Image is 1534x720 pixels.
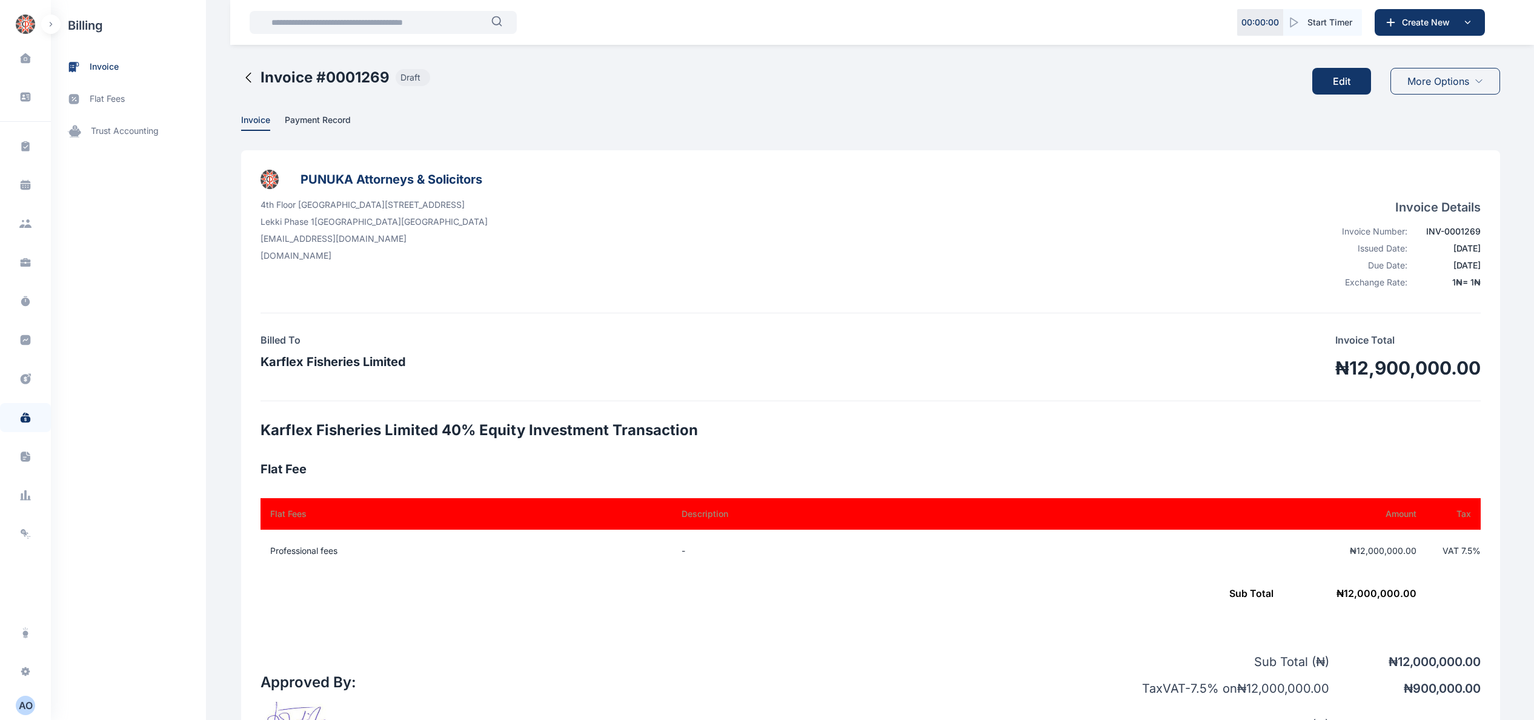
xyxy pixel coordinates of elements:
[261,673,360,692] h2: Approved By:
[667,530,1023,572] td: -
[1415,225,1481,238] div: INV-0001269
[1329,680,1481,697] p: ₦ 900,000.00
[1426,498,1481,530] th: Tax
[1407,74,1469,88] span: More Options
[1117,653,1329,670] p: Sub Total ( ₦ )
[1335,333,1481,347] p: Invoice Total
[90,61,119,73] span: invoice
[51,115,206,147] a: trust accounting
[1415,242,1481,255] div: [DATE]
[1023,530,1426,572] td: ₦12,000,000.00
[300,170,482,189] h3: PUNUKA Attorneys & Solicitors
[1229,587,1273,599] span: Sub Total
[90,93,125,105] span: flat fees
[1329,259,1407,272] div: Due Date:
[1283,9,1362,36] button: Start Timer
[261,68,390,87] h2: Invoice # 0001269
[261,498,667,530] th: Flat Fees
[1415,259,1481,272] div: [DATE]
[285,115,351,127] span: Payment Record
[16,698,35,713] div: A O
[241,115,270,127] span: Invoice
[7,696,44,715] button: AO
[1241,16,1279,28] p: 00 : 00 : 00
[1426,530,1481,572] td: VAT 7.5 %
[261,216,488,228] p: Lekki Phase 1 [GEOGRAPHIC_DATA] [GEOGRAPHIC_DATA]
[261,233,488,245] p: [EMAIL_ADDRESS][DOMAIN_NAME]
[51,83,206,115] a: flat fees
[261,459,1481,479] h3: Flat Fee
[1375,9,1485,36] button: Create New
[1023,498,1426,530] th: Amount
[261,572,1426,615] td: ₦ 12,000,000.00
[1335,357,1481,379] h1: ₦12,900,000.00
[1415,276,1481,288] div: 1 ₦ = 1 ₦
[261,333,406,347] h4: Billed To
[396,69,430,86] span: Draft
[261,250,488,262] p: [DOMAIN_NAME]
[261,170,279,189] img: businessLogo
[51,51,206,83] a: invoice
[1117,680,1329,697] p: Tax VAT - 7.5 % on ₦ 12,000,000.00
[16,696,35,715] button: AO
[1329,225,1407,238] div: Invoice Number:
[1307,16,1352,28] span: Start Timer
[91,125,159,138] span: trust accounting
[261,199,488,211] p: 4th Floor [GEOGRAPHIC_DATA][STREET_ADDRESS]
[1329,653,1481,670] p: ₦ 12,000,000.00
[1312,58,1381,104] a: Edit
[1329,199,1481,216] h4: Invoice Details
[261,530,667,572] td: Professional fees
[261,352,406,372] h3: Karflex Fisheries Limited
[261,421,1481,440] h2: Karflex Fisheries Limited 40% Equity Investment Transaction
[667,498,1023,530] th: Description
[1312,68,1371,95] button: Edit
[1329,242,1407,255] div: Issued Date:
[1397,16,1460,28] span: Create New
[1329,276,1407,288] div: Exchange Rate:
